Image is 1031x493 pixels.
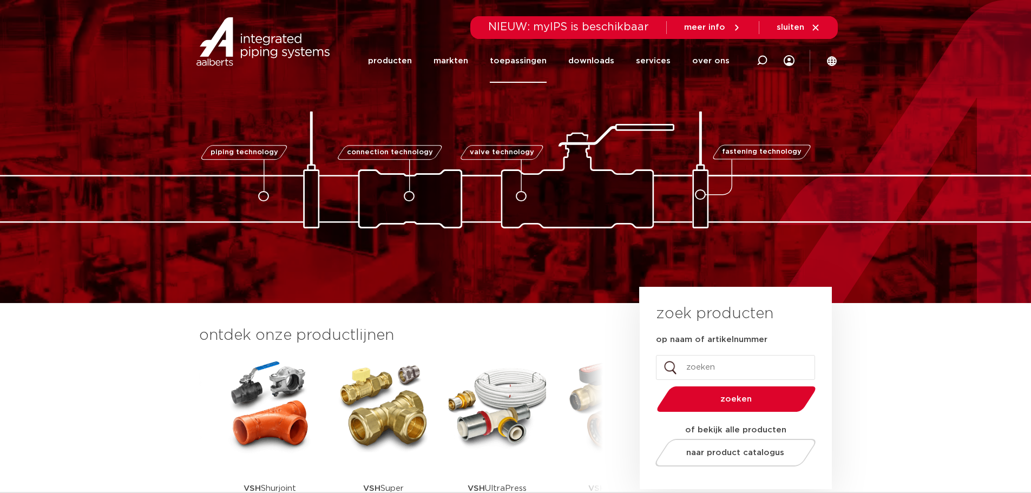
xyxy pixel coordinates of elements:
[244,484,261,492] strong: VSH
[656,334,767,345] label: op naam of artikelnummer
[434,39,468,83] a: markten
[199,325,603,346] h3: ontdek onze productlijnen
[652,385,820,413] button: zoeken
[490,39,547,83] a: toepassingen
[368,39,730,83] nav: Menu
[685,426,786,434] strong: of bekijk alle producten
[684,23,741,32] a: meer info
[363,484,380,492] strong: VSH
[722,149,802,156] span: fastening technology
[468,484,485,492] strong: VSH
[211,149,278,156] span: piping technology
[777,23,804,31] span: sluiten
[636,39,671,83] a: services
[784,39,794,83] div: my IPS
[685,395,788,403] span: zoeken
[656,355,815,380] input: zoeken
[777,23,820,32] a: sluiten
[488,22,649,32] span: NIEUW: myIPS is beschikbaar
[656,303,773,325] h3: zoek producten
[684,23,725,31] span: meer info
[568,39,614,83] a: downloads
[346,149,432,156] span: connection technology
[686,449,784,457] span: naar product catalogus
[368,39,412,83] a: producten
[692,39,730,83] a: over ons
[588,484,606,492] strong: VSH
[652,439,818,466] a: naar product catalogus
[470,149,534,156] span: valve technology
